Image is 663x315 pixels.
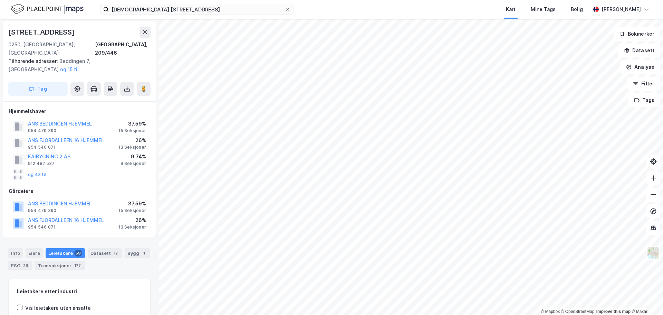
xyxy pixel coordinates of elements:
[561,309,595,314] a: OpenStreetMap
[73,262,82,269] div: 177
[22,262,30,269] div: 26
[8,57,145,74] div: Beddingen 7, [GEOGRAPHIC_DATA]
[618,44,660,57] button: Datasett
[28,224,56,230] div: 954 546 071
[118,128,146,133] div: 15 Seksjoner
[118,216,146,224] div: 26%
[118,200,146,208] div: 37.59%
[88,248,122,258] div: Datasett
[118,145,146,150] div: 13 Seksjoner
[109,4,285,15] input: Søk på adresse, matrikkel, gårdeiere, leietakere eller personer
[121,152,146,161] div: 9.74%
[8,82,68,96] button: Tag
[46,248,85,258] div: Leietakere
[35,261,85,270] div: Transaksjoner
[112,250,119,257] div: 12
[121,161,146,166] div: 9 Seksjoner
[8,248,23,258] div: Info
[118,136,146,145] div: 26%
[118,120,146,128] div: 37.59%
[11,3,84,15] img: logo.f888ab2527a4732fd821a326f86c7f29.svg
[28,145,56,150] div: 954 546 071
[506,5,516,13] div: Kart
[25,304,91,312] div: Vis leietakere uten ansatte
[26,248,43,258] div: Eiere
[602,5,641,13] div: [PERSON_NAME]
[627,77,660,91] button: Filter
[9,187,150,195] div: Gårdeiere
[28,161,55,166] div: 912 482 537
[531,5,556,13] div: Mine Tags
[614,27,660,41] button: Bokmerker
[8,40,95,57] div: 0250, [GEOGRAPHIC_DATA], [GEOGRAPHIC_DATA]
[74,250,82,257] div: 59
[596,309,631,314] a: Improve this map
[647,246,660,259] img: Z
[628,93,660,107] button: Tags
[141,250,147,257] div: 1
[17,287,142,296] div: Leietakere etter industri
[628,282,663,315] iframe: Chat Widget
[118,208,146,213] div: 15 Seksjoner
[620,60,660,74] button: Analyse
[28,208,56,213] div: 954 479 390
[571,5,583,13] div: Bolig
[118,224,146,230] div: 13 Seksjoner
[9,107,150,115] div: Hjemmelshaver
[125,248,150,258] div: Bygg
[95,40,151,57] div: [GEOGRAPHIC_DATA], 209/446
[8,58,59,64] span: Tilhørende adresser:
[28,128,56,133] div: 954 479 390
[8,261,32,270] div: ESG
[541,309,560,314] a: Mapbox
[8,27,76,38] div: [STREET_ADDRESS]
